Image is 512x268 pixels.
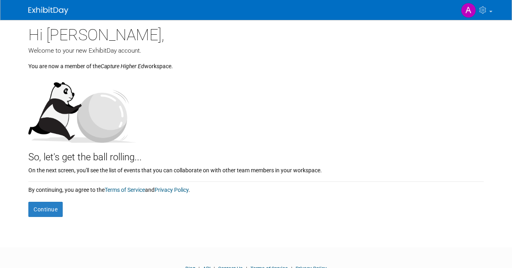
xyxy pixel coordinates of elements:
a: Terms of Service [105,187,145,193]
div: By continuing, you agree to the and . [28,182,484,194]
div: Welcome to your new ExhibitDay account. [28,46,484,55]
img: Andrea Gjorevski [461,3,476,18]
div: On the next screen, you'll see the list of events that you can collaborate on with other team mem... [28,164,484,174]
a: Privacy Policy [155,187,189,193]
i: Capture Higher Ed [101,63,144,69]
img: ExhibitDay [28,7,68,15]
button: Continue [28,202,63,217]
img: Let's get the ball rolling [28,74,136,143]
div: So, let's get the ball rolling... [28,143,484,164]
div: Hi [PERSON_NAME], [28,20,484,46]
div: You are now a member of the workspace. [28,55,484,70]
